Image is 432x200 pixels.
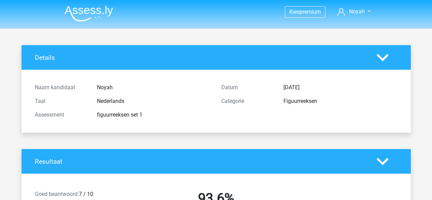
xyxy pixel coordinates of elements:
div: figuurreeksen set 1 [92,111,216,119]
div: Noyah [92,83,216,92]
img: Assessly [65,5,113,22]
a: Noyah [335,8,373,16]
h4: Details [35,54,366,62]
span: Noyah [349,8,365,15]
div: Categorie [216,97,278,105]
div: [DATE] [278,83,403,92]
div: Naam kandidaat [30,83,92,92]
div: Nederlands [92,97,216,105]
span: Goed beantwoord: [35,191,79,197]
span: premium [299,9,321,15]
div: Taal [30,97,92,105]
h4: Resultaat [35,158,366,165]
div: Figuurreeksen [278,97,403,105]
div: Datum [216,83,278,92]
a: Kiespremium [285,7,325,16]
div: Assessment [30,111,92,119]
span: Kies [289,9,299,15]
